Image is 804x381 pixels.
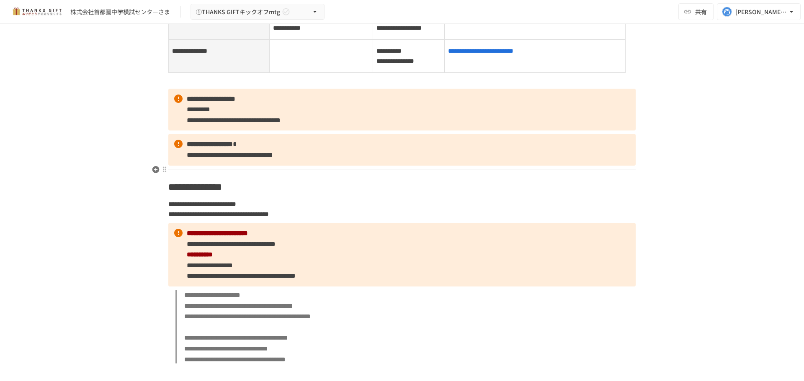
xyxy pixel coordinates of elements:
[678,3,714,20] button: 共有
[196,7,280,17] span: ①THANKS GIFTキックオフmtg
[10,5,64,18] img: mMP1OxWUAhQbsRWCurg7vIHe5HqDpP7qZo7fRoNLXQh
[695,7,707,16] span: 共有
[70,8,170,16] div: 株式会社首都圏中学模試センターさま
[191,4,325,20] button: ①THANKS GIFTキックオフmtg
[735,7,787,17] div: [PERSON_NAME][EMAIL_ADDRESS][DOMAIN_NAME]
[717,3,801,20] button: [PERSON_NAME][EMAIL_ADDRESS][DOMAIN_NAME]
